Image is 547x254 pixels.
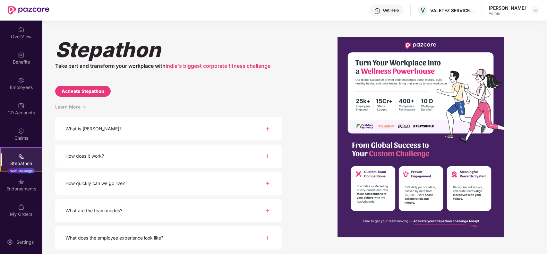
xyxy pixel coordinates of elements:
span: V [421,6,425,14]
div: Stepathon [55,37,282,62]
div: What does the employee experience look like? [65,234,163,241]
img: svg+xml;base64,PHN2ZyBpZD0iQ2xhaW0iIHhtbG5zPSJodHRwOi8vd3d3LnczLm9yZy8yMDAwL3N2ZyIgd2lkdGg9IjIwIi... [18,128,24,134]
img: svg+xml;base64,PHN2ZyBpZD0iUGx1cy0zMngzMiIgeG1sbnM9Imh0dHA6Ly93d3cudzMub3JnLzIwMDAvc3ZnIiB3aWR0aD... [264,125,271,133]
div: Take part and transform your workplace with [55,62,282,70]
img: svg+xml;base64,PHN2ZyBpZD0iUGx1cy0zMngzMiIgeG1sbnM9Imh0dHA6Ly93d3cudzMub3JnLzIwMDAvc3ZnIiB3aWR0aD... [264,180,271,187]
span: India's biggest corporate fitness challenge [166,63,270,69]
div: How does it work? [65,153,104,160]
img: New Pazcare Logo [8,6,49,14]
img: svg+xml;base64,PHN2ZyBpZD0iSG9tZSIgeG1sbnM9Imh0dHA6Ly93d3cudzMub3JnLzIwMDAvc3ZnIiB3aWR0aD0iMjAiIG... [18,26,24,33]
img: svg+xml;base64,PHN2ZyBpZD0iUGx1cy0zMngzMiIgeG1sbnM9Imh0dHA6Ly93d3cudzMub3JnLzIwMDAvc3ZnIiB3aWR0aD... [264,152,271,160]
img: svg+xml;base64,PHN2ZyBpZD0iRW5kb3JzZW1lbnRzIiB4bWxucz0iaHR0cDovL3d3dy53My5vcmcvMjAwMC9zdmciIHdpZH... [18,179,24,185]
div: Get Help [383,8,399,13]
div: What is [PERSON_NAME]? [65,125,122,132]
img: svg+xml;base64,PHN2ZyBpZD0iRHJvcGRvd24tMzJ4MzIiIHhtbG5zPSJodHRwOi8vd3d3LnczLm9yZy8yMDAwL3N2ZyIgd2... [533,8,538,13]
img: svg+xml;base64,PHN2ZyBpZD0iQ0RfQWNjb3VudHMiIGRhdGEtbmFtZT0iQ0QgQWNjb3VudHMiIHhtbG5zPSJodHRwOi8vd3... [18,102,24,109]
div: Stepathon [1,160,42,167]
div: How quickly can we go live? [65,180,125,187]
div: Settings [14,239,36,245]
img: svg+xml;base64,PHN2ZyBpZD0iRW1wbG95ZWVzIiB4bWxucz0iaHR0cDovL3d3dy53My5vcmcvMjAwMC9zdmciIHdpZHRoPS... [18,77,24,83]
img: svg+xml;base64,PHN2ZyBpZD0iQmVuZWZpdHMiIHhtbG5zPSJodHRwOi8vd3d3LnczLm9yZy8yMDAwL3N2ZyIgd2lkdGg9Ij... [18,52,24,58]
img: svg+xml;base64,PHN2ZyBpZD0iTXlfT3JkZXJzIiBkYXRhLW5hbWU9Ik15IE9yZGVycyIgeG1sbnM9Imh0dHA6Ly93d3cudz... [18,204,24,210]
div: What are the team modes? [65,207,122,214]
img: svg+xml;base64,PHN2ZyBpZD0iUGx1cy0zMngzMiIgeG1sbnM9Imh0dHA6Ly93d3cudzMub3JnLzIwMDAvc3ZnIiB3aWR0aD... [264,234,271,242]
img: svg+xml;base64,PHN2ZyBpZD0iUGx1cy0zMngzMiIgeG1sbnM9Imh0dHA6Ly93d3cudzMub3JnLzIwMDAvc3ZnIiB3aWR0aD... [264,207,271,215]
img: svg+xml;base64,PHN2ZyB4bWxucz0iaHR0cDovL3d3dy53My5vcmcvMjAwMC9zdmciIHdpZHRoPSIyMSIgaGVpZ2h0PSIyMC... [18,153,24,160]
img: svg+xml;base64,PHN2ZyBpZD0iSGVscC0zMngzMiIgeG1sbnM9Imh0dHA6Ly93d3cudzMub3JnLzIwMDAvc3ZnIiB3aWR0aD... [374,8,380,14]
div: Activate Stepathon [62,88,104,95]
img: svg+xml;base64,PHN2ZyBpZD0iU2V0dGluZy0yMHgyMCIgeG1sbnM9Imh0dHA6Ly93d3cudzMub3JnLzIwMDAvc3ZnIiB3aW... [7,239,13,245]
div: Admin [489,11,526,16]
div: Learn More -> [55,103,282,117]
div: [PERSON_NAME] [489,5,526,11]
div: VALETEZ SERVICES PRIVATE LIMITED [430,7,475,13]
div: New Challenge [8,168,35,173]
